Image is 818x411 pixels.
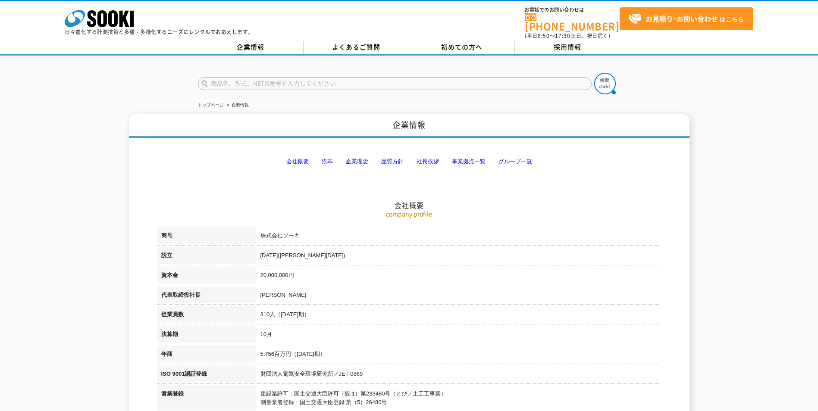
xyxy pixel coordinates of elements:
[256,286,661,306] td: [PERSON_NAME]
[322,158,333,165] a: 沿革
[646,13,718,24] strong: お見積り･お問い合わせ
[157,247,256,267] th: 設立
[286,158,309,165] a: 会社概要
[498,158,532,165] a: グループ一覧
[620,7,753,30] a: お見積り･お問い合わせはこちら
[256,346,661,365] td: 5,756百万円（[DATE]期）
[417,158,439,165] a: 社長挨拶
[198,41,304,54] a: 企業情報
[515,41,621,54] a: 採用情報
[409,41,515,54] a: 初めての方へ
[525,13,620,31] a: [PHONE_NUMBER]
[157,326,256,346] th: 決算期
[525,32,610,40] span: (平日 ～ 土日、祝日除く)
[157,209,661,218] p: company profile
[304,41,409,54] a: よくあるご質問
[157,115,661,210] h2: 会社概要
[256,267,661,286] td: 20,000,000円
[256,227,661,247] td: 株式会社ソーキ
[157,267,256,286] th: 資本金
[198,103,224,107] a: トップページ
[594,73,616,94] img: btn_search.png
[381,158,404,165] a: 品質方針
[65,29,254,34] p: 日々進化する計測技術と多種・多様化するニーズにレンタルでお応えします。
[157,365,256,385] th: ISO 9001認証登録
[538,32,550,40] span: 8:50
[198,77,592,90] input: 商品名、型式、NETIS番号を入力してください
[157,346,256,365] th: 年商
[628,12,744,25] span: はこちら
[157,227,256,247] th: 商号
[525,7,620,12] span: お電話でのお問い合わせは
[157,306,256,326] th: 従業員数
[346,158,368,165] a: 企業理念
[157,286,256,306] th: 代表取締役社長
[129,114,690,138] h1: 企業情報
[441,42,483,52] span: 初めての方へ
[225,101,249,110] li: 企業情報
[555,32,570,40] span: 17:30
[452,158,486,165] a: 事業拠点一覧
[256,326,661,346] td: 10月
[256,306,661,326] td: 310人（[DATE]期）
[256,365,661,385] td: 財団法人電気安全環境研究所／JET-0869
[256,247,661,267] td: [DATE]([PERSON_NAME][DATE])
